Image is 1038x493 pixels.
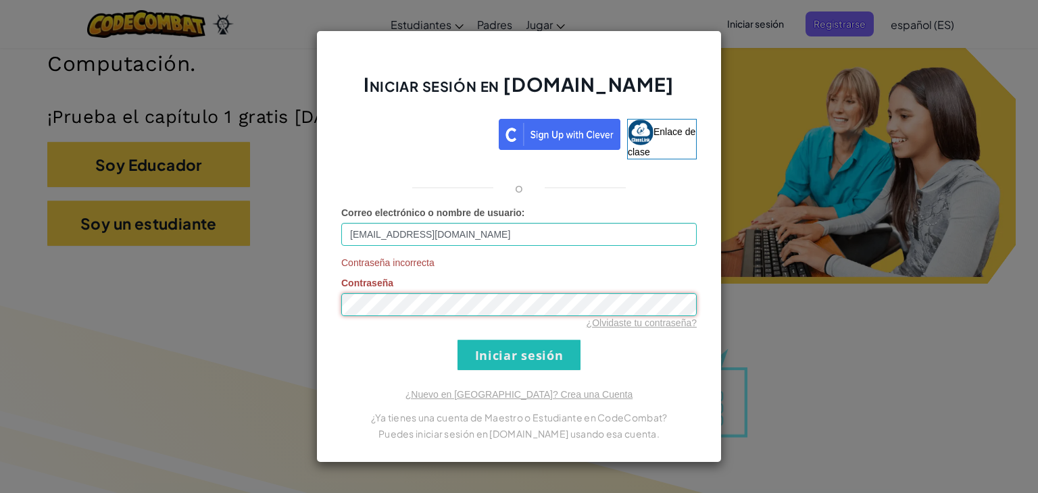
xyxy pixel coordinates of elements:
font: o [515,180,523,195]
font: Puedes iniciar sesión en [DOMAIN_NAME] usando esa cuenta. [378,427,660,440]
a: ¿Nuevo en [GEOGRAPHIC_DATA]? Crea una Cuenta [405,389,633,400]
font: : [522,207,525,218]
a: ¿Olvidaste tu contraseña? [587,317,697,328]
font: Correo electrónico o nombre de usuario [341,207,522,218]
font: ¿Ya tienes una cuenta de Maestro o Estudiante en CodeCombat? [371,411,668,423]
font: Iniciar sesión en [DOMAIN_NAME] [364,72,674,96]
font: Contraseña incorrecta [341,257,435,268]
iframe: Botón Iniciar sesión con Google [335,118,499,147]
img: classlink-logo-small.png [628,120,653,145]
input: Iniciar sesión [458,340,580,370]
img: clever_sso_button@2x.png [499,119,620,150]
font: Contraseña [341,278,393,288]
font: Enlace de clase [628,126,695,157]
